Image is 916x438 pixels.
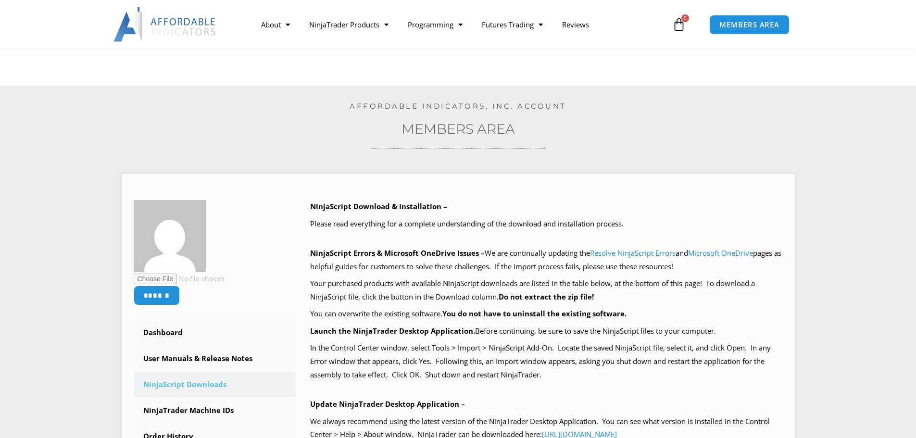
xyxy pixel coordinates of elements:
a: Futures Trading [472,13,552,36]
a: Affordable Indicators, Inc. Account [350,101,566,111]
p: Your purchased products with available NinjaScript downloads are listed in the table below, at th... [310,277,783,304]
b: Do not extract the zip file! [499,292,594,301]
span: 0 [681,14,689,22]
nav: Menu [251,13,670,36]
a: Microsoft OneDrive [688,248,753,258]
a: NinjaTrader Machine IDs [134,398,296,423]
a: Programming [398,13,472,36]
p: In the Control Center window, select Tools > Import > NinjaScript Add-On. Locate the saved NinjaS... [310,341,783,382]
b: Launch the NinjaTrader Desktop Application. [310,326,475,336]
a: Resolve NinjaScript Errors [590,248,676,258]
a: Members Area [402,121,515,137]
b: NinjaScript Download & Installation – [310,201,447,211]
b: Update NinjaTrader Desktop Application – [310,399,465,409]
a: User Manuals & Release Notes [134,346,296,371]
b: NinjaScript Errors & Microsoft OneDrive Issues – [310,248,485,258]
a: 0 [658,11,700,38]
img: LogoAI | Affordable Indicators – NinjaTrader [113,7,217,42]
a: MEMBERS AREA [709,15,790,35]
p: You can overwrite the existing software. [310,307,783,321]
span: MEMBERS AREA [719,21,779,28]
p: Before continuing, be sure to save the NinjaScript files to your computer. [310,325,783,338]
a: Reviews [552,13,599,36]
a: About [251,13,300,36]
p: We are continually updating the and pages as helpful guides for customers to solve these challeng... [310,247,783,274]
img: 08fcb054fd478c8438dc5472ba4959f46ffe4f3d5249bf80b3a2a005221b5341 [134,200,206,272]
a: NinjaScript Downloads [134,372,296,397]
a: NinjaTrader Products [300,13,398,36]
a: Dashboard [134,320,296,345]
p: Please read everything for a complete understanding of the download and installation process. [310,217,783,231]
b: You do not have to uninstall the existing software. [442,309,627,318]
